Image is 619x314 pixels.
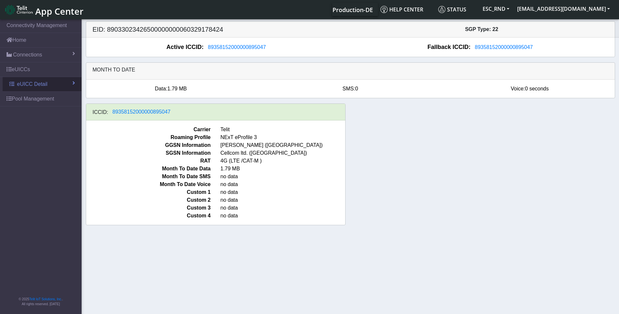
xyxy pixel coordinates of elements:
[155,86,167,91] span: Data:
[333,6,373,14] span: Production-DE
[88,25,350,33] h5: EID: 89033023426500000000060329178424
[81,204,216,212] span: Custom 3
[167,86,187,91] span: 1.79 MB
[81,133,216,141] span: Roaming Profile
[93,109,108,115] h6: ICCID:
[436,3,479,16] a: Status
[342,86,355,91] span: SMS:
[216,149,350,157] span: Cellcom ltd. ([GEOGRAPHIC_DATA])
[17,80,47,88] span: eUICC Detail
[216,196,350,204] span: no data
[81,181,216,188] span: Month To Date Voice
[471,43,537,52] button: 89358152000000895047
[216,173,350,181] span: no data
[204,43,270,52] button: 89358152000000895047
[81,157,216,165] span: RAT
[355,86,358,91] span: 0
[216,126,350,133] span: Telit
[81,188,216,196] span: Custom 1
[81,126,216,133] span: Carrier
[216,157,350,165] span: 4G (LTE /CAT-M )
[81,149,216,157] span: SGSN Information
[35,5,84,17] span: App Center
[13,51,42,59] span: Connections
[479,3,513,15] button: ESC_RND
[332,3,373,16] a: Your current platform instance
[465,26,498,32] span: SGP Type: 22
[216,141,350,149] span: [PERSON_NAME] ([GEOGRAPHIC_DATA])
[216,188,350,196] span: no data
[81,212,216,220] span: Custom 4
[5,3,83,17] a: App Center
[438,6,466,13] span: Status
[29,297,62,301] a: Telit IoT Solutions, Inc.
[380,6,388,13] img: knowledge.svg
[475,44,533,50] span: 89358152000000895047
[513,3,614,15] button: [EMAIL_ADDRESS][DOMAIN_NAME]
[216,181,350,188] span: no data
[166,43,204,52] span: Active ICCID:
[216,204,350,212] span: no data
[81,173,216,181] span: Month To Date SMS
[427,43,471,52] span: Fallback ICCID:
[216,212,350,220] span: no data
[438,6,445,13] img: status.svg
[380,6,423,13] span: Help center
[511,86,525,91] span: Voice:
[3,77,82,91] a: eUICC Detail
[208,44,266,50] span: 89358152000000895047
[81,165,216,173] span: Month To Date Data
[216,165,350,173] span: 1.79 MB
[378,3,436,16] a: Help center
[108,108,175,116] button: 89358152000000895047
[113,109,171,115] span: 89358152000000895047
[525,86,549,91] span: 0 seconds
[93,67,608,73] h6: Month to date
[81,196,216,204] span: Custom 2
[81,141,216,149] span: GGSN Information
[5,5,33,15] img: logo-telit-cinterion-gw-new.png
[216,133,350,141] span: NExT eProfile 3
